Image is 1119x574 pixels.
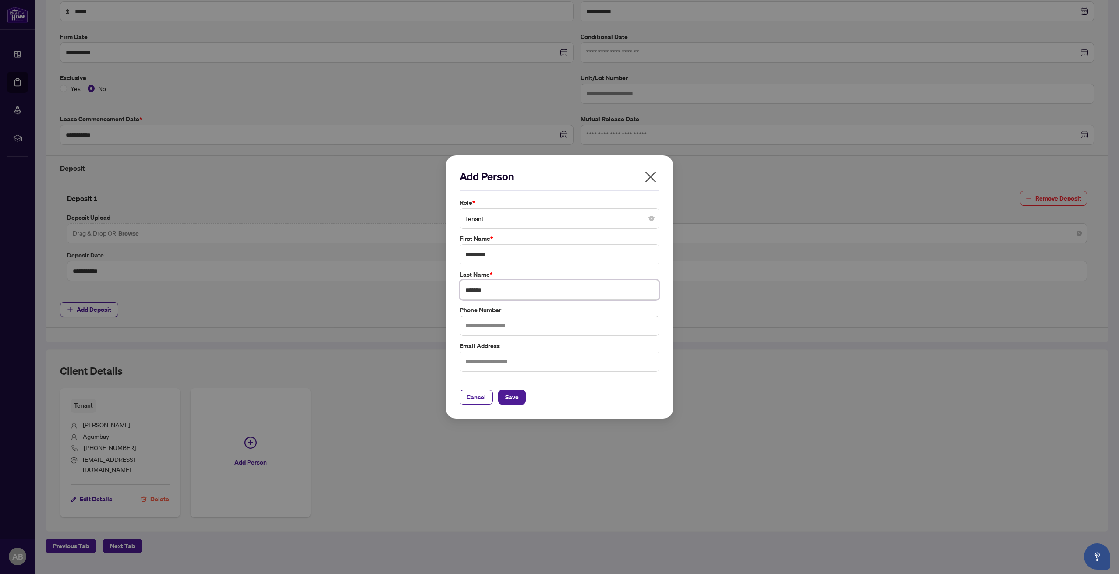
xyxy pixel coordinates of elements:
label: First Name [460,234,659,243]
button: Save [498,390,526,405]
h2: Add Person [460,169,659,183]
span: Tenant [465,210,654,227]
span: Cancel [467,390,486,404]
span: Save [505,390,519,404]
label: Phone Number [460,305,659,315]
button: Open asap [1084,543,1110,570]
button: Cancel [460,390,493,405]
label: Last Name [460,270,659,279]
label: Role [460,198,659,208]
span: close [644,170,658,184]
label: Email Address [460,341,659,351]
span: close-circle [649,216,654,221]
